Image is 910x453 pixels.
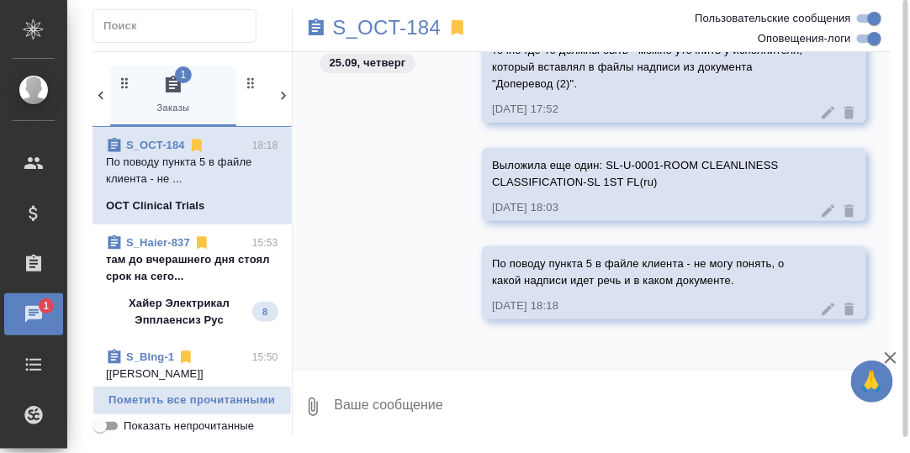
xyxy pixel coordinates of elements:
[695,10,851,27] span: Пользовательские сообщения
[851,361,893,403] button: 🙏
[858,364,886,399] span: 🙏
[126,139,185,151] a: S_OCT-184
[102,391,283,410] span: Пометить все прочитанными
[252,349,278,366] p: 15:50
[106,366,278,399] p: [[PERSON_NAME]] [PERSON_NAME] кач...
[103,14,256,38] input: Поиск
[106,198,205,214] p: OCT Clinical Trials
[106,154,278,187] p: По поводу пункта 5 в файле клиента - не ...
[243,75,259,91] svg: Зажми и перетащи, чтобы поменять порядок вкладок
[117,75,230,116] span: Заказы
[177,349,194,366] svg: Отписаться
[93,386,292,415] button: Пометить все прочитанными
[93,339,292,436] div: S_BIng-115:50[[PERSON_NAME]] [PERSON_NAME] кач...[PERSON_NAME]
[492,199,807,216] div: [DATE] 18:03
[330,55,406,71] p: 25.09, четверг
[124,418,254,435] span: Показать непрочитанные
[106,251,278,285] p: там до вчерашнего дня стоял срок на сего...
[243,75,356,116] span: Клиенты
[93,127,292,224] div: S_OCT-18418:18По поводу пункта 5 в файле клиента - не ...OCT Clinical Trials
[758,30,851,47] span: Оповещения-логи
[492,101,807,118] div: [DATE] 17:52
[333,19,442,36] a: S_OCT-184
[33,298,59,314] span: 1
[492,257,787,287] span: По поводу пункта 5 в файле клиента - не могу понять, о какой надписи идет речь и в каком документе.
[252,303,278,320] span: 8
[492,159,781,188] span: Выложила еще один: SL-U-0001-ROOM CLEANLINESS CLASSIFICATION-SL 1ST FL(ru)
[193,234,210,251] svg: Отписаться
[252,234,278,251] p: 15:53
[106,295,252,329] p: Хайер Электрикал Эпплаенсиз Рус
[93,224,292,339] div: S_Haier-83715:53там до вчерашнего дня стоял срок на сего...Хайер Электрикал Эпплаенсиз Рус8
[188,137,205,154] svg: Отписаться
[126,236,190,249] a: S_Haier-837
[4,293,63,335] a: 1
[252,137,278,154] p: 18:18
[117,75,133,91] svg: Зажми и перетащи, чтобы поменять порядок вкладок
[175,66,192,83] span: 1
[492,298,807,314] div: [DATE] 18:18
[126,350,174,363] a: S_BIng-1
